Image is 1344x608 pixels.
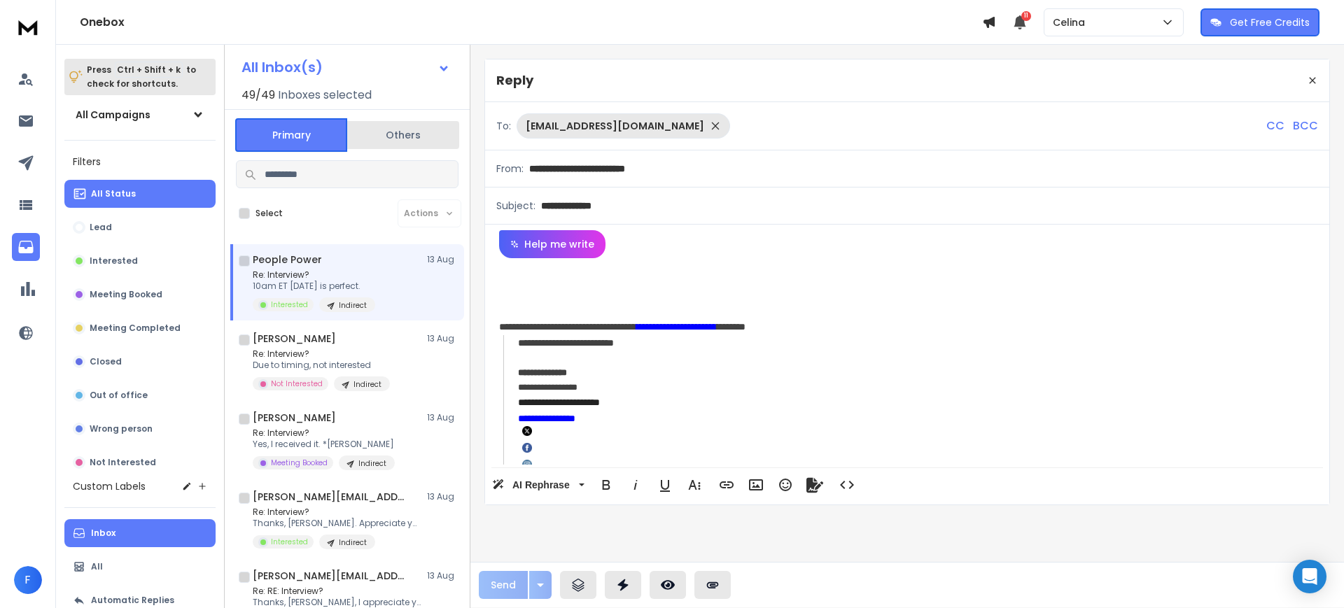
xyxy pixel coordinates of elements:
[427,412,458,423] p: 13 Aug
[1021,11,1031,21] span: 11
[90,457,156,468] p: Not Interested
[271,379,323,389] p: Not Interested
[64,314,216,342] button: Meeting Completed
[253,253,322,267] h1: People Power
[253,569,407,583] h1: [PERSON_NAME][EMAIL_ADDRESS][PERSON_NAME][DOMAIN_NAME]
[64,213,216,241] button: Lead
[115,62,183,78] span: Ctrl + Shift + k
[253,507,421,518] p: Re: Interview?
[353,379,381,390] p: Indirect
[241,60,323,74] h1: All Inbox(s)
[339,300,367,311] p: Indirect
[652,471,678,499] button: Underline (Ctrl+U)
[91,595,174,606] p: Automatic Replies
[241,87,275,104] span: 49 / 49
[253,439,395,450] p: Yes, I received it. *[PERSON_NAME]
[358,458,386,469] p: Indirect
[499,230,605,258] button: Help me write
[90,222,112,233] p: Lead
[427,570,458,581] p: 13 Aug
[496,199,535,213] p: Subject:
[14,566,42,594] button: F
[255,208,283,219] label: Select
[427,254,458,265] p: 13 Aug
[427,333,458,344] p: 13 Aug
[90,423,153,434] p: Wrong person
[801,471,828,499] button: Signature
[91,561,103,572] p: All
[1053,15,1091,29] p: Celina
[1230,15,1310,29] p: Get Free Credits
[235,118,347,152] button: Primary
[73,479,146,493] h3: Custom Labels
[496,71,533,90] p: Reply
[510,479,573,491] span: AI Rephrase
[1200,8,1319,36] button: Get Free Credits
[64,448,216,476] button: Not Interested
[253,348,390,360] p: Re: Interview?
[14,14,42,40] img: logo
[90,289,162,300] p: Meeting Booked
[64,247,216,275] button: Interested
[64,101,216,129] button: All Campaigns
[271,458,328,468] p: Meeting Booked
[713,471,740,499] button: Insert Link (Ctrl+K)
[253,281,375,292] p: 10am ET [DATE] is perfect.
[496,119,511,133] p: To:
[64,152,216,171] h3: Filters
[526,119,704,133] p: [EMAIL_ADDRESS][DOMAIN_NAME]
[347,120,459,150] button: Others
[91,528,115,539] p: Inbox
[1266,118,1284,134] p: CC
[91,188,136,199] p: All Status
[427,491,458,502] p: 13 Aug
[278,87,372,104] h3: Inboxes selected
[772,471,799,499] button: Emoticons
[253,490,407,504] h1: [PERSON_NAME][EMAIL_ADDRESS][PERSON_NAME][DOMAIN_NAME]
[253,411,336,425] h1: [PERSON_NAME]
[253,269,375,281] p: Re: Interview?
[80,14,982,31] h1: Onebox
[681,471,708,499] button: More Text
[87,63,196,91] p: Press to check for shortcuts.
[253,332,336,346] h1: [PERSON_NAME]
[1293,118,1318,134] p: BCC
[339,537,367,548] p: Indirect
[90,356,122,367] p: Closed
[64,348,216,376] button: Closed
[90,323,181,334] p: Meeting Completed
[253,360,390,371] p: Due to timing, not interested
[253,586,421,597] p: Re: RE: Interview?
[743,471,769,499] button: Insert Image (Ctrl+P)
[64,519,216,547] button: Inbox
[76,108,150,122] h1: All Campaigns
[90,255,138,267] p: Interested
[64,553,216,581] button: All
[253,518,421,529] p: Thanks, [PERSON_NAME]. Appreciate your interest. Would
[64,381,216,409] button: Out of office
[253,427,395,439] p: Re: Interview?
[230,53,461,81] button: All Inbox(s)
[64,281,216,309] button: Meeting Booked
[489,471,587,499] button: AI Rephrase
[496,162,524,176] p: From:
[64,180,216,208] button: All Status
[90,390,148,401] p: Out of office
[834,471,860,499] button: Code View
[64,415,216,443] button: Wrong person
[1293,560,1326,593] div: Open Intercom Messenger
[271,537,308,547] p: Interested
[271,299,308,310] p: Interested
[253,597,421,608] p: Thanks, [PERSON_NAME], I appreciate your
